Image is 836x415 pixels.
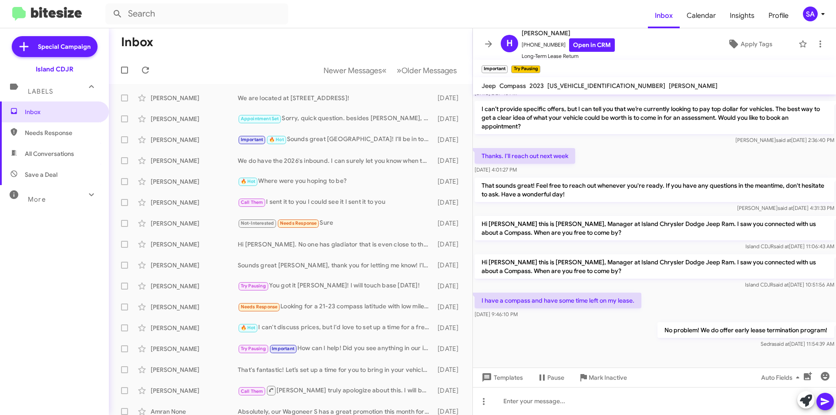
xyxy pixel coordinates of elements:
span: [PERSON_NAME] [DATE] 4:31:33 PM [737,205,834,211]
p: That sounds great! Feel free to reach out whenever you're ready. If you have any questions in the... [475,178,834,202]
div: Looking for a 21-23 compass latitude with low mileage. Need to keep payment under $300 a month [238,302,433,312]
h1: Inbox [121,35,153,49]
span: Older Messages [401,66,457,75]
span: Needs Response [241,304,278,310]
div: [DATE] [433,324,465,332]
input: Search [105,3,288,24]
div: I can't discuss prices, but I'd love to set up a time for a free appraisal. How does [DATE] at 11... [238,323,433,333]
div: We are located at [STREET_ADDRESS]! [238,94,433,102]
span: Labels [28,88,53,95]
button: Templates [473,370,530,385]
span: Compass [499,82,526,90]
button: Pause [530,370,571,385]
div: I sent it to you I could see it I sent it to you [238,197,433,207]
div: [DATE] [433,386,465,395]
span: All Conversations [25,149,74,158]
span: 🔥 Hot [269,137,284,142]
span: 2023 [529,82,544,90]
span: [PHONE_NUMBER] [522,38,615,52]
p: Hi [PERSON_NAME] this is [PERSON_NAME], Manager at Island Chrysler Dodge Jeep Ram. I saw you conn... [475,254,834,279]
p: Hi [PERSON_NAME] this is [PERSON_NAME], Manager at Island Chrysler Dodge Jeep Ram. I saw you conn... [475,216,834,240]
div: [PERSON_NAME] [151,261,238,270]
span: Long-Term Lease Return [522,52,615,61]
div: [PERSON_NAME] [151,135,238,144]
button: Auto Fields [754,370,810,385]
span: said at [774,243,789,250]
div: [PERSON_NAME] [151,344,238,353]
small: Try Pausing [511,65,540,73]
span: said at [776,137,791,143]
div: [PERSON_NAME] [151,177,238,186]
div: [DATE] [433,135,465,144]
div: [DATE] [433,94,465,102]
span: Call Them [241,388,263,394]
div: [DATE] [433,177,465,186]
div: [PERSON_NAME] [151,198,238,207]
span: Needs Response [25,128,99,137]
a: Open in CRM [569,38,615,52]
span: More [28,196,46,203]
span: Profile [762,3,796,28]
span: [PERSON_NAME] [DATE] 2:36:40 PM [735,137,834,143]
button: Next [391,61,462,79]
span: H [506,37,513,51]
button: Mark Inactive [571,370,634,385]
p: I can’t provide specific offers, but I can tell you that we’re currently looking to pay top dolla... [475,101,834,134]
div: Sounds great [PERSON_NAME], thank you for letting me know! I'll check in with you down the road w... [238,261,433,270]
div: Where were you hoping to be? [238,176,433,186]
span: Important [241,137,263,142]
span: Templates [480,370,523,385]
span: 🔥 Hot [241,325,256,331]
span: » [397,65,401,76]
div: SA [803,7,818,21]
p: I have a compass and have some time left on my lease. [475,293,641,308]
div: [DATE] [433,344,465,353]
span: [DATE] 4:01:27 PM [475,166,517,173]
div: [PERSON_NAME] [151,324,238,332]
div: [PERSON_NAME] truly apologize about this. I will be looking into this personally and I hope that ... [238,385,433,396]
div: [DATE] [433,219,465,228]
span: said at [773,281,789,288]
div: [DATE] [433,240,465,249]
div: How can I help! Did you see anything in our inventory that was to your liking? [238,344,433,354]
span: Special Campaign [38,42,91,51]
div: Hi [PERSON_NAME]. No one has gladiator that is even close to the one I look to replace. Not to me... [238,240,433,249]
div: [DATE] [433,156,465,165]
div: [PERSON_NAME] [151,156,238,165]
div: [DATE] [433,365,465,374]
span: said at [778,205,793,211]
span: Try Pausing [241,346,266,351]
span: Pause [547,370,564,385]
span: [DATE] 9:46:10 PM [475,311,518,317]
span: Island CDJR [DATE] 10:51:56 AM [745,281,834,288]
div: [DATE] [433,282,465,290]
div: [DATE] [433,303,465,311]
span: Sedra [DATE] 11:54:39 AM [761,341,834,347]
span: Insights [723,3,762,28]
span: Call Them [241,199,263,205]
div: [DATE] [433,261,465,270]
a: Inbox [648,3,680,28]
div: [PERSON_NAME] [151,386,238,395]
div: [PERSON_NAME] [151,303,238,311]
nav: Page navigation example [319,61,462,79]
span: Mark Inactive [589,370,627,385]
div: Sure [238,218,433,228]
span: Auto Fields [761,370,803,385]
span: « [382,65,387,76]
div: Sorry, quick question. besides [PERSON_NAME], do you remember who you sat with? [238,114,433,124]
span: Important [272,346,294,351]
div: Sounds great [GEOGRAPHIC_DATA]! I'll be in touch closer to then with all the new promotions! What... [238,135,433,145]
button: Apply Tags [705,36,794,52]
span: 🔥 Hot [241,179,256,184]
span: Newer Messages [324,66,382,75]
div: Island CDJR [36,65,74,74]
small: Important [482,65,508,73]
a: Calendar [680,3,723,28]
div: [PERSON_NAME] [151,94,238,102]
div: We do have the 2026's inbound. I can surely let you know when they arrive! [238,156,433,165]
button: Previous [318,61,392,79]
div: [PERSON_NAME] [151,115,238,123]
